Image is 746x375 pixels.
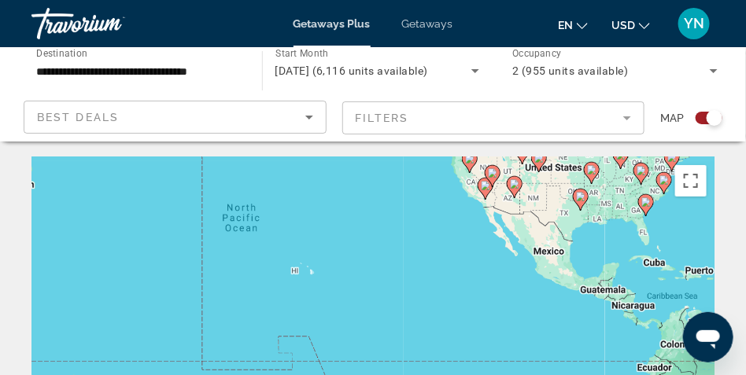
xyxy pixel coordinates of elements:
span: 2 (955 units available) [512,64,628,77]
span: en [558,19,573,31]
a: Travorium [31,3,189,44]
span: Map [660,107,684,129]
button: Change language [558,13,588,36]
a: Getaways Plus [294,17,371,30]
button: User Menu [674,7,715,40]
iframe: Button to launch messaging window [683,312,733,362]
span: Best Deals [37,111,119,123]
span: [DATE] (6,116 units available) [275,64,428,77]
span: Occupancy [512,49,562,60]
span: YN [684,16,704,31]
button: Toggle fullscreen view [675,165,707,197]
a: Getaways [402,17,453,30]
span: Start Month [275,49,328,60]
button: Filter [342,101,645,135]
button: Change currency [611,13,650,36]
mat-select: Sort by [37,108,313,127]
span: Destination [36,48,87,59]
span: USD [611,19,635,31]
